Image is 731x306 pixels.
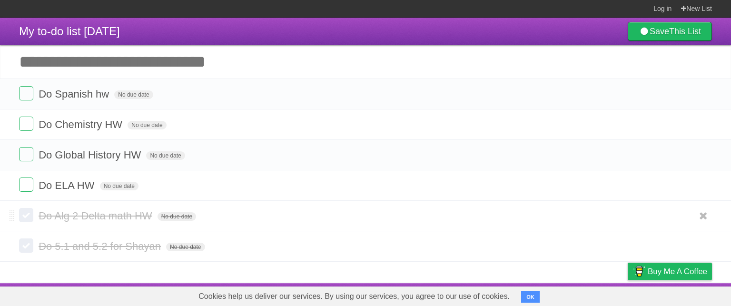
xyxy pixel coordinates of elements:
[632,263,645,279] img: Buy me a coffee
[39,210,154,222] span: Do Alg 2 Delta math HW
[628,22,712,41] a: SaveThis List
[19,178,33,192] label: Done
[19,238,33,253] label: Done
[114,90,153,99] span: No due date
[189,287,519,306] span: Cookies help us deliver our services. By using our services, you agree to our use of cookies.
[39,149,143,161] span: Do Global History HW
[615,286,640,304] a: Privacy
[146,151,185,160] span: No due date
[19,147,33,161] label: Done
[166,243,205,251] span: No due date
[652,286,712,304] a: Suggest a feature
[501,286,521,304] a: About
[39,179,97,191] span: Do ELA HW
[648,263,707,280] span: Buy me a coffee
[583,286,604,304] a: Terms
[669,27,701,36] b: This List
[19,86,33,100] label: Done
[39,240,163,252] span: Do 5.1 and 5.2 for Shayan
[533,286,571,304] a: Developers
[19,25,120,38] span: My to-do list [DATE]
[628,263,712,280] a: Buy me a coffee
[39,118,125,130] span: Do Chemistry HW
[19,208,33,222] label: Done
[128,121,166,129] span: No due date
[521,291,540,303] button: OK
[158,212,196,221] span: No due date
[39,88,111,100] span: Do Spanish hw
[100,182,138,190] span: No due date
[19,117,33,131] label: Done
